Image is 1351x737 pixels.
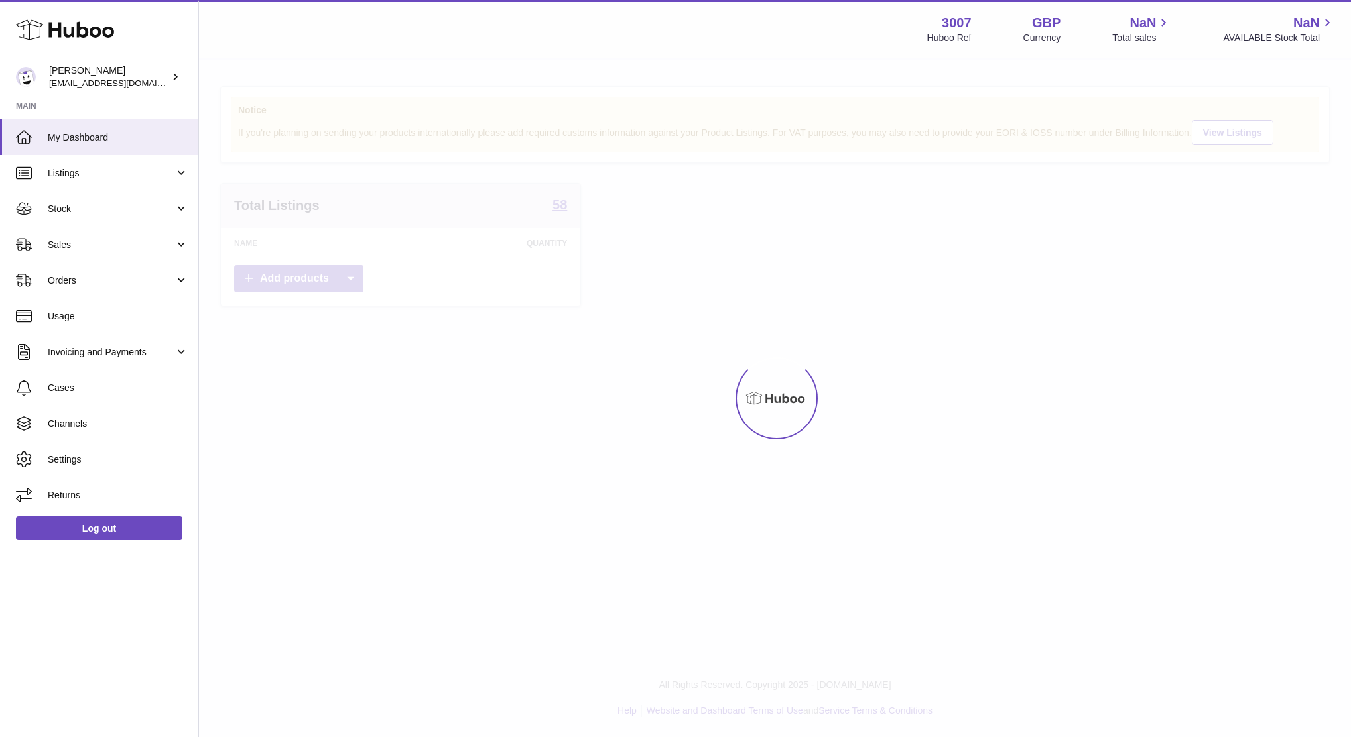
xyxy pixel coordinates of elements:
[16,67,36,87] img: bevmay@maysama.com
[16,516,182,540] a: Log out
[1223,32,1335,44] span: AVAILABLE Stock Total
[942,14,972,32] strong: 3007
[1112,32,1171,44] span: Total sales
[48,274,174,287] span: Orders
[48,453,188,466] span: Settings
[48,489,188,502] span: Returns
[48,310,188,323] span: Usage
[927,32,972,44] div: Huboo Ref
[49,78,195,88] span: [EMAIL_ADDRESS][DOMAIN_NAME]
[48,346,174,359] span: Invoicing and Payments
[1032,14,1061,32] strong: GBP
[1293,14,1320,32] span: NaN
[48,382,188,394] span: Cases
[48,167,174,180] span: Listings
[48,203,174,215] span: Stock
[1023,32,1061,44] div: Currency
[1112,14,1171,44] a: NaN Total sales
[48,131,188,144] span: My Dashboard
[1129,14,1156,32] span: NaN
[48,418,188,430] span: Channels
[49,64,168,89] div: [PERSON_NAME]
[1223,14,1335,44] a: NaN AVAILABLE Stock Total
[48,239,174,251] span: Sales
